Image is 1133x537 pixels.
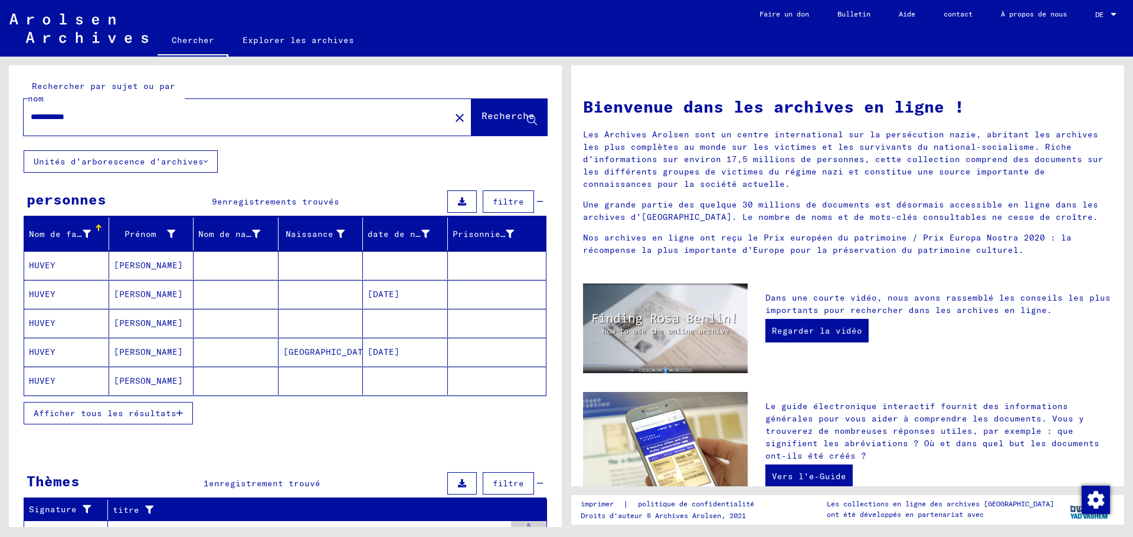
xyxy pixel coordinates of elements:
font: 5 [527,522,531,529]
font: Naissance [286,229,333,239]
button: Afficher tous les résultats [24,402,193,424]
img: Arolsen_neg.svg [9,14,148,43]
font: imprimer [581,499,614,508]
button: Unités d'arborescence d'archives [24,150,218,173]
font: DE [1095,10,1103,19]
font: HUVEY [29,260,55,271]
a: Explorer les archives [228,26,368,54]
button: filtre [483,472,534,495]
a: Chercher [158,26,228,57]
font: Nos archives en ligne ont reçu le Prix européen du patrimoine / Prix Europa Nostra 2020 : la réco... [583,232,1072,255]
font: Bienvenue dans les archives en ligne ! [583,96,964,117]
font: Unités d'arborescence d'archives [34,156,204,167]
a: politique de confidentialité [628,498,768,510]
font: HUVEY [29,289,55,299]
div: Prénom [114,225,194,243]
mat-icon: close [453,111,467,125]
font: HUVEY [29,318,55,328]
font: Afficher tous les résultats [34,408,176,419]
font: Prénom [125,229,156,239]
font: Une grande partie des quelque 30 millions de documents est désormais accessible en ligne dans les... [583,199,1098,222]
font: [PERSON_NAME] [114,289,183,299]
mat-header-cell: Nom de naissance [194,218,279,251]
img: yv_logo.png [1067,495,1112,524]
font: HUVEY [29,375,55,386]
font: 1 [204,478,209,489]
div: Nom de famille [29,225,109,243]
button: Recherche [471,99,547,136]
mat-header-cell: Nom de famille [24,218,109,251]
div: Modifier le consentement [1081,485,1109,513]
a: imprimer [581,498,623,510]
font: HUVEY [29,347,55,357]
div: date de naissance [368,225,447,243]
font: [PERSON_NAME] [114,318,183,328]
div: Nom de naissance [198,225,278,243]
font: Rechercher par sujet ou par nom [28,81,175,104]
mat-header-cell: Naissance [279,218,364,251]
font: contact [944,9,972,18]
font: Thèmes [27,472,80,490]
font: [DATE] [368,347,400,357]
font: Signature [29,504,77,515]
font: Aide [899,9,915,18]
font: Chercher [172,35,214,45]
button: Clair [448,106,471,129]
font: [PERSON_NAME] [114,260,183,271]
font: date de naissance [368,229,458,239]
font: 9 [212,196,217,207]
font: titre [113,505,139,515]
font: ont été développés en partenariat avec [827,510,984,519]
font: Droits d'auteur © Archives Arolsen, 2021 [581,511,746,520]
font: enregistrements trouvés [217,196,339,207]
font: À propos de nous [1001,9,1067,18]
mat-header-cell: date de naissance [363,218,448,251]
font: Regarder la vidéo [772,325,862,336]
font: Recherche [482,110,535,121]
font: Vers l'e-Guide [772,471,846,482]
font: Dans une courte vidéo, nous avons rassemblé les conseils les plus importants pour rechercher dans... [765,292,1111,315]
font: Nom de naissance [198,229,283,239]
font: [GEOGRAPHIC_DATA]/[GEOGRAPHIC_DATA] [283,347,469,357]
font: enregistrement trouvé [209,478,320,489]
font: filtre [493,478,524,489]
font: [PERSON_NAME] [114,375,183,386]
font: Prisonnier # [453,229,516,239]
a: Regarder la vidéo [765,319,869,342]
button: filtre [483,190,534,213]
font: Le guide électronique interactif fournit des informations générales pour vous aider à comprendre ... [765,401,1099,461]
div: Naissance [283,225,363,243]
font: Faire un don [759,9,809,18]
font: Les collections en ligne des archives [GEOGRAPHIC_DATA] [827,499,1054,508]
div: titre [113,500,532,519]
div: Prisonnier # [453,225,532,243]
mat-header-cell: Prisonnier # [448,218,546,251]
font: personnes [27,190,106,208]
font: | [623,499,628,509]
div: Signature [29,500,107,519]
mat-header-cell: Prénom [109,218,194,251]
font: Nom de famille [29,229,103,239]
font: [DATE] [368,289,400,299]
font: Explorer les archives [243,35,354,45]
a: Vers l'e-Guide [765,464,853,488]
img: eguide.jpg [583,392,748,502]
img: Modifier le consentement [1082,486,1110,514]
font: politique de confidentialité [638,499,754,508]
font: filtre [493,196,524,207]
img: video.jpg [583,284,748,373]
font: Les Archives Arolsen sont un centre international sur la persécution nazie, abritant les archives... [583,129,1103,189]
font: Bulletin [837,9,870,18]
font: [PERSON_NAME] [114,347,183,357]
